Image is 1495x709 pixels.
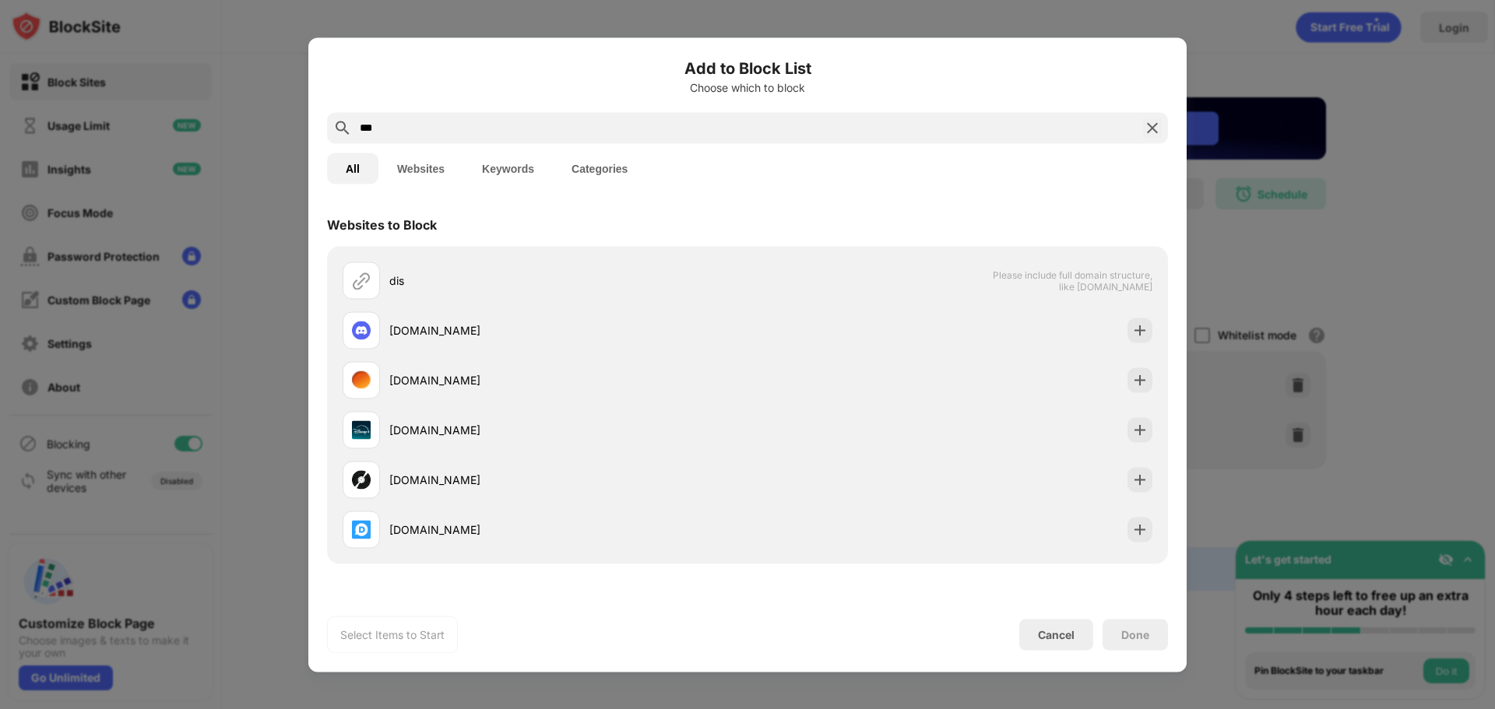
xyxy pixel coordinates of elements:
img: favicons [352,370,371,389]
h6: Add to Block List [327,56,1168,79]
button: Keywords [463,153,553,184]
img: favicons [352,420,371,439]
button: Categories [553,153,646,184]
img: favicons [352,520,371,539]
div: [DOMAIN_NAME] [389,472,747,488]
div: [DOMAIN_NAME] [389,322,747,339]
div: Cancel [1038,628,1075,641]
img: url.svg [352,271,371,290]
div: Select Items to Start [340,627,445,642]
div: [DOMAIN_NAME] [389,521,747,538]
img: search-close [1143,118,1162,137]
div: [DOMAIN_NAME] [389,422,747,438]
div: [DOMAIN_NAME] [389,372,747,388]
img: favicons [352,470,371,489]
span: Please include full domain structure, like [DOMAIN_NAME] [992,269,1152,292]
img: search.svg [333,118,352,137]
div: dis [389,272,747,289]
button: Websites [378,153,463,184]
div: Done [1121,628,1149,641]
div: Choose which to block [327,81,1168,93]
div: Websites to Block [327,216,437,232]
div: Keywords to Block [327,596,442,612]
img: favicons [352,321,371,339]
button: All [327,153,378,184]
